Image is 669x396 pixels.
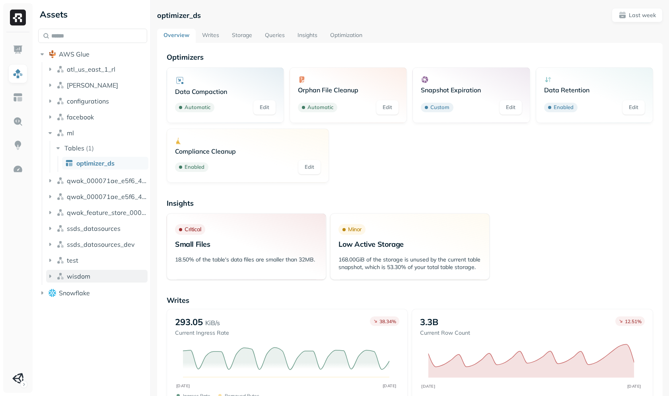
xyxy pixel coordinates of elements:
button: facebook [46,111,148,123]
button: AWS Glue [38,48,147,60]
span: test [67,256,78,264]
button: ssds_datasources_dev [46,238,148,251]
span: facebook [67,113,94,121]
button: ssds_datasources [46,222,148,235]
p: 3.3B [420,316,438,328]
p: Current Ingress Rate [175,329,229,337]
p: Orphan File Cleanup [298,86,399,94]
span: ml [67,129,74,137]
button: qwak_000071ae_e5f6_4c5f_97ab_2b533d00d294_analytics_data [46,174,148,187]
button: wisdom [46,270,148,283]
span: [PERSON_NAME] [67,81,118,89]
p: Custom [430,103,449,111]
button: ml [46,127,148,139]
button: [PERSON_NAME] [46,79,148,92]
a: Edit [253,100,276,115]
img: Dashboard [13,45,23,55]
p: 12.51 % [625,318,642,324]
p: Current Row Count [420,329,470,337]
tspan: [DATE] [627,384,641,388]
span: qwak_000071ae_e5f6_4c5f_97ab_2b533d00d294_analytics_data_view [67,193,148,201]
img: namespace [56,209,64,217]
button: qwak_feature_store_000071ae_e5f6_4c5f_97ab_2b533d00d294 [46,206,148,219]
img: Assets [13,68,23,79]
div: Assets [38,8,147,21]
img: namespace [56,224,64,232]
span: ssds_datasources_dev [67,240,135,248]
img: namespace [56,129,64,137]
tspan: [DATE] [176,383,190,388]
p: Enabled [554,103,574,111]
button: atl_us_east_1_rl [46,63,148,76]
p: 293.05 [175,316,203,328]
a: Edit [622,100,645,115]
tspan: [DATE] [382,383,396,388]
img: root [49,289,56,297]
p: Optimizers [167,53,653,62]
img: root [49,50,56,58]
p: 38.34 % [379,318,396,324]
a: Edit [376,100,399,115]
tspan: [DATE] [422,384,436,388]
a: Edit [500,100,522,115]
img: namespace [56,272,64,280]
span: Tables [64,144,84,152]
p: Insights [167,199,653,208]
span: Snowflake [59,289,90,297]
p: Automatic [185,103,210,111]
p: Writes [167,296,653,305]
span: configurations [67,97,109,105]
img: table [65,159,73,167]
p: Enabled [185,163,204,171]
img: Query Explorer [13,116,23,127]
p: Compliance Cleanup [175,147,321,155]
p: Snapshot Expiration [421,86,521,94]
p: Automatic [307,103,333,111]
button: Snowflake [38,287,147,299]
button: Tables(1) [54,142,148,154]
a: Edit [298,160,321,174]
p: Minor [348,226,362,233]
p: Critical [185,226,201,233]
img: namespace [56,81,64,89]
p: KiB/s [205,318,220,328]
img: namespace [56,65,64,73]
img: Insights [13,140,23,150]
span: qwak_feature_store_000071ae_e5f6_4c5f_97ab_2b533d00d294 [67,209,148,217]
img: namespace [56,97,64,105]
span: ssds_datasources [67,224,121,232]
img: Unity [12,373,23,384]
p: Data Retention [544,86,645,94]
a: Insights [291,29,324,43]
a: Queries [259,29,291,43]
p: Small Files [175,240,318,249]
img: namespace [56,113,64,121]
span: AWS Glue [59,50,89,58]
p: Data Compaction [175,88,276,96]
button: test [46,254,148,267]
a: optimizer_ds [62,157,148,170]
span: qwak_000071ae_e5f6_4c5f_97ab_2b533d00d294_analytics_data [67,177,148,185]
a: Storage [226,29,259,43]
img: Ryft [10,10,26,25]
span: optimizer_ds [76,159,115,167]
img: Asset Explorer [13,92,23,103]
p: optimizer_ds [157,11,201,20]
p: Last week [629,12,656,19]
button: Last week [612,8,663,22]
button: qwak_000071ae_e5f6_4c5f_97ab_2b533d00d294_analytics_data_view [46,190,148,203]
button: configurations [46,95,148,107]
p: ( 1 ) [86,144,94,152]
a: Writes [196,29,226,43]
a: Optimization [324,29,369,43]
p: Low Active Storage [338,240,481,249]
p: 168.00GiB of the storage is unused by the current table snapshot, which is 53.30% of your total t... [338,256,481,271]
img: namespace [56,240,64,248]
p: 18.50% of the table's data files are smaller than 32MB. [175,256,318,263]
img: namespace [56,193,64,201]
a: Overview [157,29,196,43]
span: wisdom [67,272,90,280]
span: atl_us_east_1_rl [67,65,115,73]
img: Optimization [13,164,23,174]
img: namespace [56,256,64,264]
